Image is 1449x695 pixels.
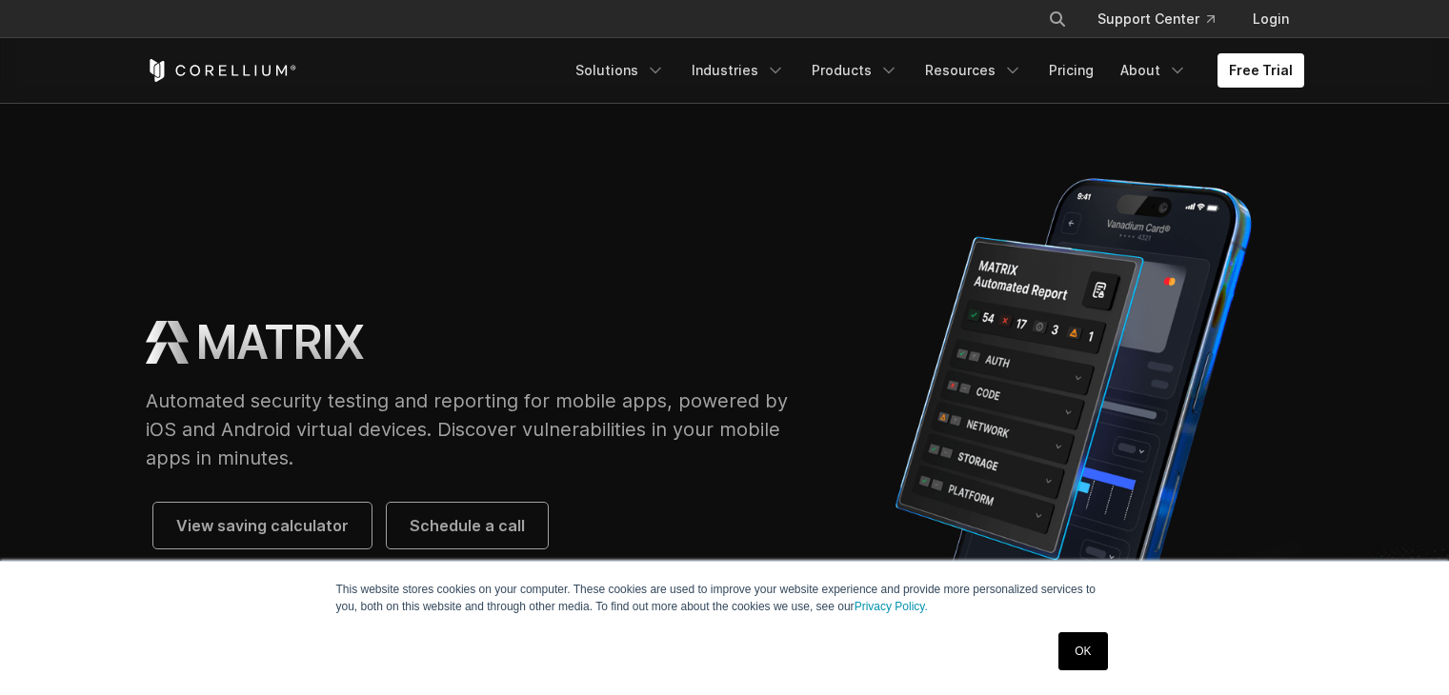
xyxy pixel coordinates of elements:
[336,581,1114,615] p: This website stores cookies on your computer. These cookies are used to improve your website expe...
[1058,632,1107,670] a: OK
[146,387,806,472] p: Automated security testing and reporting for mobile apps, powered by iOS and Android virtual devi...
[176,514,349,537] span: View saving calculator
[564,53,1304,88] div: Navigation Menu
[1040,2,1075,36] button: Search
[564,53,676,88] a: Solutions
[146,321,189,364] img: MATRIX Logo
[153,503,372,548] a: View saving calculator
[680,53,796,88] a: Industries
[196,314,364,371] h1: MATRIX
[1082,2,1230,36] a: Support Center
[914,53,1034,88] a: Resources
[1238,2,1304,36] a: Login
[387,503,548,548] a: Schedule a call
[410,514,525,537] span: Schedule a call
[1218,53,1304,88] a: Free Trial
[1025,2,1304,36] div: Navigation Menu
[1109,53,1198,88] a: About
[855,600,928,613] a: Privacy Policy.
[1037,53,1105,88] a: Pricing
[146,59,297,82] a: Corellium Home
[800,53,910,88] a: Products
